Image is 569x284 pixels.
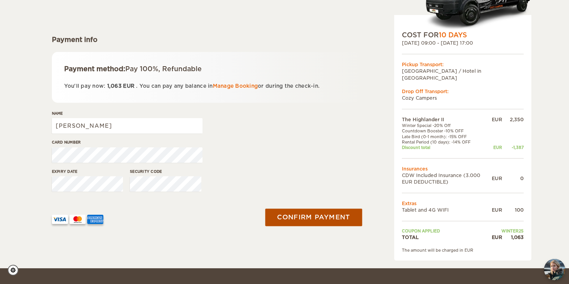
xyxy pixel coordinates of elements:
[402,95,524,101] td: Cozy Campers
[502,145,524,150] div: -1,387
[402,123,492,128] td: Winter Special -20% Off
[52,110,202,116] label: Name
[402,165,524,172] td: Insurances
[544,259,565,280] button: chat-button
[439,31,467,39] span: 10 Days
[107,83,121,89] span: 1,063
[402,128,492,134] td: Countdown Booster -10% OFF
[52,35,361,44] div: Payment info
[492,228,524,234] td: WINTER25
[402,116,492,123] td: The Highlander II
[502,234,524,241] div: 1,063
[213,83,258,89] a: Manage Booking
[8,265,23,276] a: Cookie settings
[402,68,524,81] td: [GEOGRAPHIC_DATA] / Hotel in [GEOGRAPHIC_DATA]
[123,83,134,89] span: EUR
[492,145,502,150] div: EUR
[502,116,524,123] div: 2,350
[502,175,524,182] div: 0
[265,209,362,226] button: Confirm payment
[52,139,202,145] label: Card number
[492,175,502,182] div: EUR
[402,139,492,145] td: Rental Period (10 days): -14% OFF
[402,234,492,241] td: TOTAL
[502,207,524,213] div: 100
[402,30,524,40] div: COST FOR
[402,207,492,213] td: Tablet and 4G WIFI
[544,259,565,280] img: Freyja at Cozy Campers
[402,228,492,234] td: Coupon applied
[130,169,201,174] label: Security code
[52,215,68,224] img: VISA
[64,82,349,90] p: You'll pay now: . You can pay any balance in or during the check-in.
[402,88,524,95] div: Drop Off Transport:
[402,200,524,207] td: Extras
[492,116,502,123] div: EUR
[402,61,524,68] div: Pickup Transport:
[87,215,103,224] img: AMEX
[402,40,524,46] div: [DATE] 09:00 - [DATE] 17:00
[402,172,492,185] td: CDW Included Insurance (3.000 EUR DEDUCTIBLE)
[64,64,349,74] div: Payment method:
[402,134,492,139] td: Late Bird (0-1 month): -15% OFF
[52,169,123,174] label: Expiry date
[402,247,524,253] div: The amount will be charged in EUR
[402,145,492,150] td: Discount total
[492,234,502,241] div: EUR
[492,207,502,213] div: EUR
[125,65,202,73] span: Pay 100%, Refundable
[70,215,86,224] img: mastercard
